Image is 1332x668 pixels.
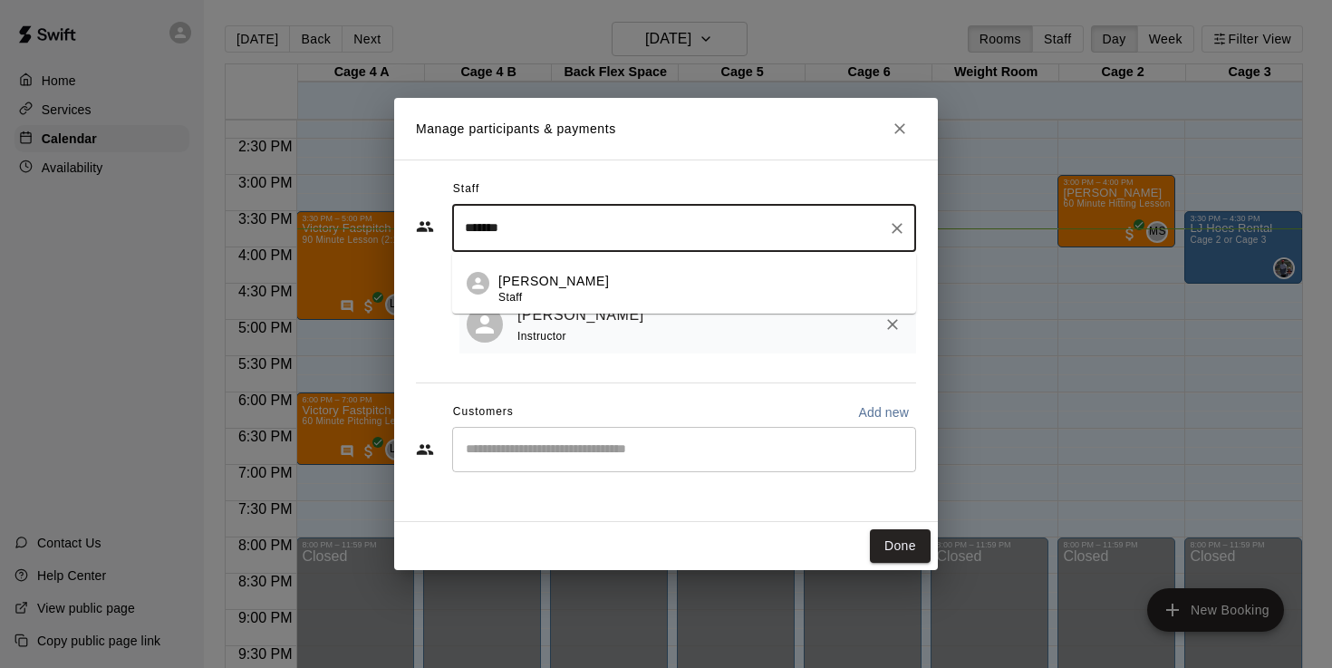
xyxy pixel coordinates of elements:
[498,291,522,304] span: Staff
[498,272,609,291] p: [PERSON_NAME]
[883,112,916,145] button: Close
[467,272,489,295] div: Kenzee Alarcon
[858,403,909,421] p: Add new
[452,204,916,252] div: Search staff
[416,218,434,236] svg: Staff
[467,306,503,343] div: Christina Victor
[870,529,931,563] button: Done
[453,175,479,204] span: Staff
[453,398,514,427] span: Customers
[517,304,644,327] a: [PERSON_NAME]
[517,330,566,343] span: Instructor
[416,440,434,459] svg: Customers
[452,427,916,472] div: Start typing to search customers...
[876,308,909,341] button: Remove
[416,120,616,139] p: Manage participants & payments
[884,216,910,241] button: Clear
[851,398,916,427] button: Add new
